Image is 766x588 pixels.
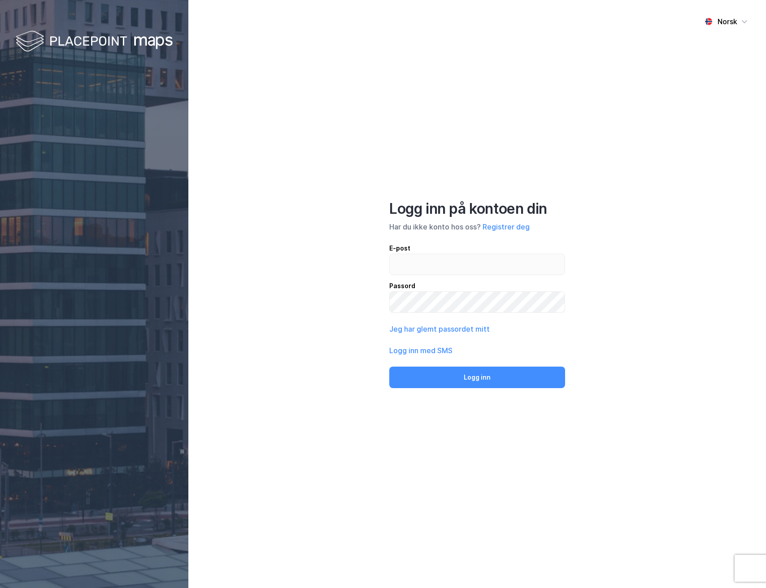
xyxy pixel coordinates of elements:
img: logo-white.f07954bde2210d2a523dddb988cd2aa7.svg [16,29,173,55]
div: E-post [389,243,565,254]
div: Passord [389,281,565,291]
div: Har du ikke konto hos oss? [389,221,565,232]
button: Logg inn med SMS [389,345,453,356]
div: Logg inn på kontoen din [389,200,565,218]
div: Kontrollprogram for chat [721,545,766,588]
button: Jeg har glemt passordet mitt [389,324,490,334]
button: Registrer deg [483,221,530,232]
button: Logg inn [389,367,565,388]
div: Norsk [718,16,737,27]
iframe: Chat Widget [721,545,766,588]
